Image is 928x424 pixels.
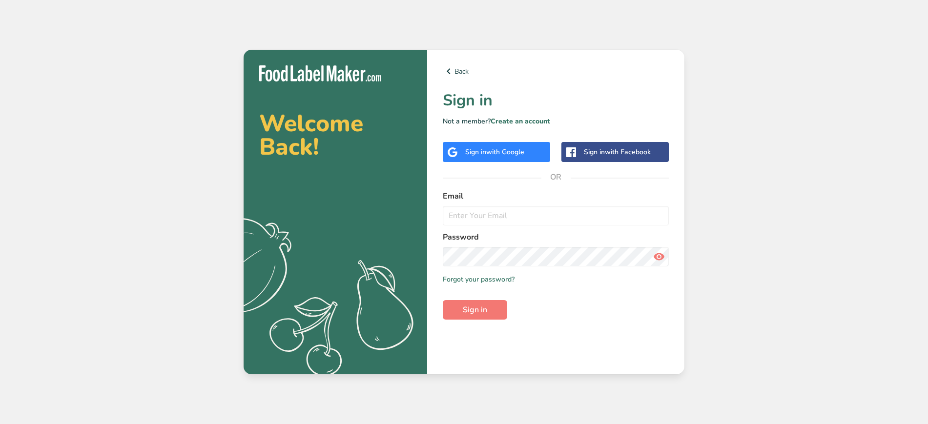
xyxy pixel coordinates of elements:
[443,300,507,320] button: Sign in
[259,112,412,159] h2: Welcome Back!
[443,274,515,284] a: Forgot your password?
[443,231,669,243] label: Password
[491,117,550,126] a: Create an account
[443,65,669,77] a: Back
[465,147,524,157] div: Sign in
[584,147,651,157] div: Sign in
[605,147,651,157] span: with Facebook
[463,304,487,316] span: Sign in
[443,206,669,225] input: Enter Your Email
[443,116,669,126] p: Not a member?
[486,147,524,157] span: with Google
[541,162,571,192] span: OR
[443,89,669,112] h1: Sign in
[259,65,381,81] img: Food Label Maker
[443,190,669,202] label: Email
